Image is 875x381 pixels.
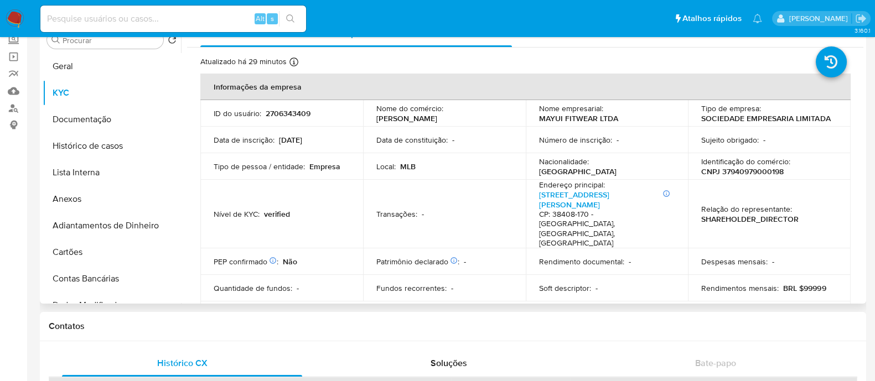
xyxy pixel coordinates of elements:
span: Atalhos rápidos [682,13,742,24]
p: Nacionalidade : [539,156,589,166]
p: 2706343409 [266,108,310,118]
p: - [464,257,466,267]
p: Soft descriptor : [539,283,591,293]
p: - [452,135,454,145]
p: MAYUI FITWEAR LTDA [539,113,618,123]
p: Rendimento documental : [539,257,624,267]
p: PEP confirmado : [214,257,278,267]
p: - [617,135,619,145]
p: SHAREHOLDER_DIRECTOR [701,214,799,224]
p: Patrimônio declarado : [376,257,459,267]
p: SOCIEDADE EMPRESARIA LIMITADA [701,113,830,123]
button: Contas Bancárias [43,265,181,292]
p: [DATE] [279,135,302,145]
button: Documentação [43,106,181,133]
span: Histórico CX [157,357,208,369]
p: Não [283,257,297,267]
p: Empresa [309,161,340,171]
p: - [297,283,299,293]
p: ID do usuário : [214,108,261,118]
button: search-icon [279,11,302,27]
p: MLB [400,161,416,171]
span: Soluções [431,357,467,369]
button: Dados Modificados [43,292,181,319]
a: [STREET_ADDRESS][PERSON_NAME] [539,189,609,210]
a: Sair [855,13,867,24]
p: Transações : [376,209,417,219]
p: Rendimentos mensais : [701,283,779,293]
button: Retornar ao pedido padrão [168,35,177,48]
p: Nível de KYC : [214,209,260,219]
p: Endereço principal : [539,180,605,190]
a: Notificações [753,14,762,23]
span: Bate-papo [695,357,736,369]
p: Local : [376,161,396,171]
h4: CP: 38408-170 - [GEOGRAPHIC_DATA], [GEOGRAPHIC_DATA], [GEOGRAPHIC_DATA] [539,210,671,248]
p: BRL $99999 [783,283,826,293]
p: Tipo de empresa : [701,103,761,113]
p: Data de inscrição : [214,135,275,145]
span: 3.160.1 [854,26,869,35]
input: Procurar [63,35,159,45]
th: Informações da empresa [200,74,851,100]
p: - [422,209,424,219]
span: s [271,13,274,24]
button: Cartões [43,239,181,265]
button: Geral [43,53,181,80]
span: Alt [256,13,265,24]
p: Data de constituição : [376,135,448,145]
button: Procurar [51,35,60,44]
button: KYC [43,80,181,106]
input: Pesquise usuários ou casos... [40,12,306,26]
p: Despesas mensais : [701,257,768,267]
p: anna.almeida@mercadopago.com.br [789,13,851,24]
p: - [629,257,631,267]
p: [PERSON_NAME] [376,113,437,123]
p: Fundos recorrentes : [376,283,447,293]
p: [GEOGRAPHIC_DATA] [539,166,617,176]
p: - [763,135,765,145]
p: Sujeito obrigado : [701,135,759,145]
h1: Contatos [49,321,857,332]
button: Adiantamentos de Dinheiro [43,212,181,239]
p: - [451,283,453,293]
p: CNPJ 37940979000198 [701,166,784,176]
p: verified [264,209,290,219]
button: Lista Interna [43,159,181,186]
p: Quantidade de fundos : [214,283,292,293]
p: - [596,283,598,293]
p: Número de inscrição : [539,135,612,145]
button: Histórico de casos [43,133,181,159]
p: Nome empresarial : [539,103,603,113]
p: Relação do representante : [701,204,792,214]
p: Atualizado há 29 minutos [200,56,287,67]
p: Identificação do comércio : [701,156,790,166]
p: Nome do comércio : [376,103,443,113]
button: Anexos [43,186,181,212]
p: - [772,257,774,267]
p: Tipo de pessoa / entidade : [214,161,305,171]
